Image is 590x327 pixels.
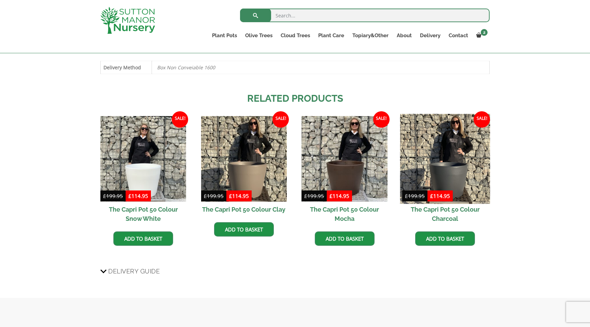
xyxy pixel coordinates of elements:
[100,61,490,74] table: Product Details
[100,7,155,34] img: logo
[304,193,324,199] bdi: 199.95
[474,111,490,128] span: Sale!
[348,31,393,40] a: Topiary&Other
[103,193,123,199] bdi: 199.95
[329,193,333,199] span: £
[229,193,249,199] bdi: 114.95
[304,193,307,199] span: £
[315,231,375,246] a: Add to basket: “The Capri Pot 50 Colour Mocha”
[301,116,387,202] img: The Capri Pot 50 Colour Mocha
[172,111,188,128] span: Sale!
[301,202,387,226] h2: The Capri Pot 50 Colour Mocha
[128,193,131,199] span: £
[113,231,173,246] a: Add to basket: “The Capri Pot 50 Colour Snow White”
[100,116,186,226] a: Sale! The Capri Pot 50 Colour Snow White
[103,193,106,199] span: £
[100,202,186,226] h2: The Capri Pot 50 Colour Snow White
[405,193,425,199] bdi: 199.95
[201,202,287,217] h2: The Capri Pot 50 Colour Clay
[277,31,314,40] a: Cloud Trees
[208,31,241,40] a: Plant Pots
[329,193,349,199] bdi: 114.95
[272,111,289,128] span: Sale!
[430,193,450,199] bdi: 114.95
[373,111,390,128] span: Sale!
[214,222,274,237] a: Add to basket: “The Capri Pot 50 Colour Clay”
[108,265,160,278] span: Delivery Guide
[204,193,224,199] bdi: 199.95
[445,31,472,40] a: Contact
[128,193,148,199] bdi: 114.95
[402,202,488,226] h2: The Capri Pot 50 Colour Charcoal
[314,31,348,40] a: Plant Care
[204,193,207,199] span: £
[157,61,484,74] p: Box Non Conveiable 1600
[201,116,287,217] a: Sale! The Capri Pot 50 Colour Clay
[241,31,277,40] a: Olive Trees
[481,29,488,36] span: 2
[405,193,408,199] span: £
[400,114,490,204] img: The Capri Pot 50 Colour Charcoal
[430,193,433,199] span: £
[229,193,232,199] span: £
[402,116,488,226] a: Sale! The Capri Pot 50 Colour Charcoal
[101,61,152,74] th: Delivery Method
[416,31,445,40] a: Delivery
[100,91,490,106] h2: Related products
[240,9,490,22] input: Search...
[100,116,186,202] img: The Capri Pot 50 Colour Snow White
[472,31,490,40] a: 2
[301,116,387,226] a: Sale! The Capri Pot 50 Colour Mocha
[415,231,475,246] a: Add to basket: “The Capri Pot 50 Colour Charcoal”
[201,116,287,202] img: The Capri Pot 50 Colour Clay
[393,31,416,40] a: About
